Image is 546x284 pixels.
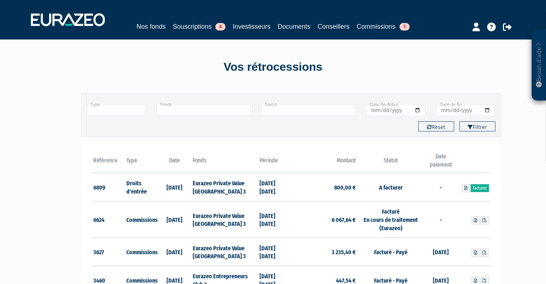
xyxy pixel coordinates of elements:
td: Facturé En cours de traitement (Eurazeo) [358,201,424,238]
td: 6624 [92,201,125,238]
td: - [424,201,457,238]
td: Commissions [125,238,158,266]
span: 4 [215,23,225,31]
p: Besoin d'aide ? [535,33,543,97]
th: Référence [92,153,125,173]
td: [DATE] [158,238,191,266]
td: Eurazeo Private Value [GEOGRAPHIC_DATA] 3 [191,173,257,201]
a: Souscriptions4 [173,22,225,32]
a: Commissions1 [357,22,410,33]
td: [DATE] [DATE] [258,201,291,238]
td: [DATE] [158,173,191,201]
th: Statut [358,153,424,173]
a: Facturer [471,184,489,192]
button: Reset [418,121,454,131]
img: 1732889491-logotype_eurazeo_blanc_rvb.png [31,13,105,26]
a: Nos fonds [136,22,165,32]
a: Documents [278,22,311,32]
td: - [424,173,457,201]
th: Type [125,153,158,173]
div: Vos rétrocessions [69,59,478,75]
button: Filtrer [459,121,495,131]
th: Date [158,153,191,173]
td: A facturer [358,173,424,201]
td: [DATE] [424,238,457,266]
a: Conseillers [318,22,350,32]
td: 800,00 € [291,173,358,201]
td: 6 067,64 € [291,201,358,238]
td: Commissions [125,201,158,238]
th: Fonds [191,153,257,173]
td: Facturé - Payé [358,238,424,266]
td: 6809 [92,173,125,201]
td: Droits d'entrée [125,173,158,201]
td: 3 235,40 € [291,238,358,266]
td: 3627 [92,238,125,266]
td: Eurazeo Private Value [GEOGRAPHIC_DATA] 3 [191,238,257,266]
th: Montant [291,153,358,173]
span: 1 [400,23,410,31]
td: Eurazeo Private Value [GEOGRAPHIC_DATA] 3 [191,201,257,238]
td: [DATE] [158,201,191,238]
th: Période [258,153,291,173]
a: Investisseurs [233,22,270,32]
td: [DATE] [DATE] [258,173,291,201]
th: Date paiement [424,153,457,173]
td: [DATE] [DATE] [258,238,291,266]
